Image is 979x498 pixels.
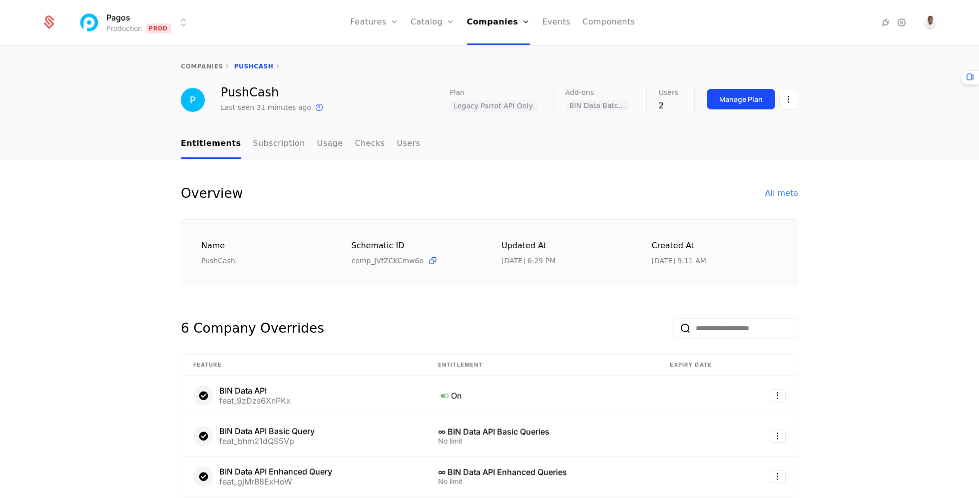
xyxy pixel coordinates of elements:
div: BIN Data API [219,387,291,395]
span: BIN Data Batch File - Legacy [565,100,630,111]
span: Users [659,89,678,96]
span: comp_JVfZCKCmw6o [352,256,424,266]
div: Production [106,23,142,33]
div: feat_bhm21dQS5Vp [219,437,315,445]
span: Add-ons [565,89,594,96]
div: No limit [438,438,646,445]
img: PushCash [181,88,205,112]
button: Select action [770,470,786,483]
div: ∞ BIN Data API Basic Queries [438,428,646,436]
a: Checks [355,129,385,159]
img: LJ Durante [924,15,938,29]
div: 3/28/25, 9:11 AM [652,256,706,266]
a: Settings [896,16,908,28]
span: Plan [450,89,465,96]
div: BIN Data API Basic Query [219,427,315,435]
span: Legacy Parrot API Only [450,100,537,112]
div: Name [201,240,328,252]
a: Entitlements [181,129,241,159]
button: Select action [770,389,786,402]
th: Feature [181,355,426,376]
div: BIN Data API Enhanced Query [219,468,332,476]
button: Select environment [80,11,189,33]
span: Prod [146,23,171,33]
button: Select action [770,430,786,443]
div: feat_gjMrB8ExHoW [219,478,332,486]
div: 2 [659,100,678,112]
div: Created at [652,240,778,252]
span: Pagos [106,11,130,23]
div: No limit [438,478,646,485]
ul: Choose Sub Page [181,129,420,159]
div: 6 Company Overrides [181,318,324,338]
div: ∞ BIN Data API Enhanced Queries [438,468,646,476]
div: On [438,389,646,402]
th: Entitlement [426,355,658,376]
div: Overview [181,183,243,203]
a: companies [181,63,223,70]
th: Expiry date [658,355,745,376]
button: Manage Plan [707,89,775,109]
div: 9/3/25, 6:29 PM [501,256,555,266]
div: Schematic ID [352,240,478,252]
img: Pagos [77,10,101,34]
button: Select action [779,89,798,109]
div: PushCash [221,86,325,98]
a: Usage [317,129,343,159]
div: All meta [765,187,798,199]
div: Manage Plan [719,94,763,104]
a: Subscription [253,129,305,159]
div: feat_9zDzs6XnPKx [219,397,291,405]
div: PushCash [201,256,328,266]
div: Updated at [501,240,628,252]
div: Last seen 31 minutes ago [221,102,311,112]
a: Users [397,129,420,159]
a: Integrations [880,16,892,28]
button: Open user button [924,15,938,29]
nav: Main [181,129,798,159]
